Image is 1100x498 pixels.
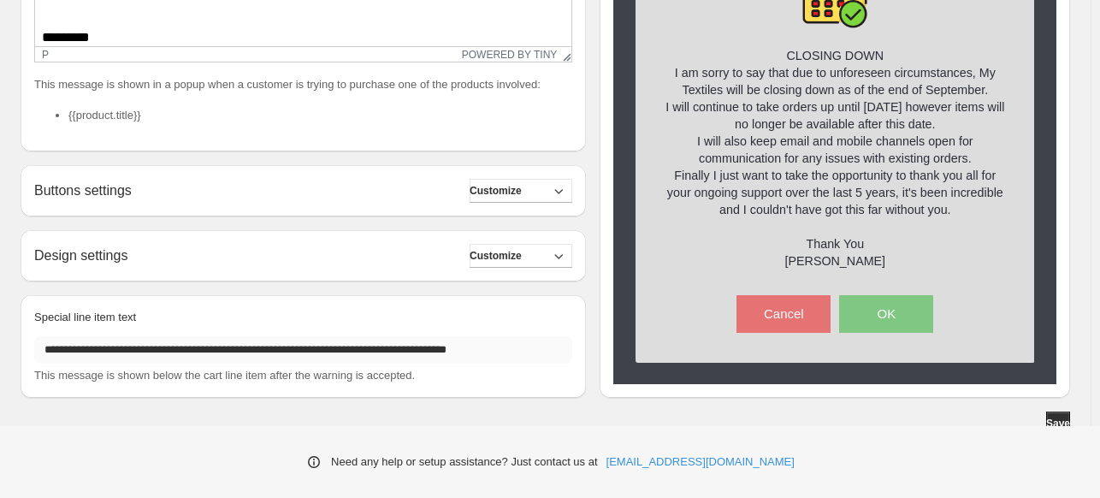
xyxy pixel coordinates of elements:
[34,369,415,382] span: This message is shown below the cart line item after the warning is accepted.
[1046,417,1070,430] span: Save
[665,252,1005,269] p: [PERSON_NAME]
[665,98,1005,132] p: I will continue to take orders up until [DATE] however items will no longer be available after th...
[1046,412,1070,436] button: Save
[34,182,132,199] h2: Buttons settings
[665,234,1005,252] p: Thank You
[42,49,49,61] div: p
[470,179,572,203] button: Customize
[665,46,1005,63] p: CLOSING DOWN
[665,132,1005,166] p: I will also keep email and mobile channels open for communication for any issues with existing or...
[462,49,558,61] a: Powered by Tiny
[736,294,831,332] button: Cancel
[470,184,522,198] span: Customize
[470,249,522,263] span: Customize
[68,107,572,124] li: {{product.title}}
[34,76,572,93] p: This message is shown in a popup when a customer is trying to purchase one of the products involved:
[839,294,933,332] button: OK
[34,247,127,264] h2: Design settings
[665,63,1005,98] p: I am sorry to say that due to unforeseen circumstances, My Textiles will be closing down as of th...
[665,166,1005,217] p: Finally I just want to take the opportunity to thank you all for your ongoing support over the la...
[606,454,795,471] a: [EMAIL_ADDRESS][DOMAIN_NAME]
[34,311,136,323] span: Special line item text
[470,244,572,268] button: Customize
[557,47,571,62] div: Resize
